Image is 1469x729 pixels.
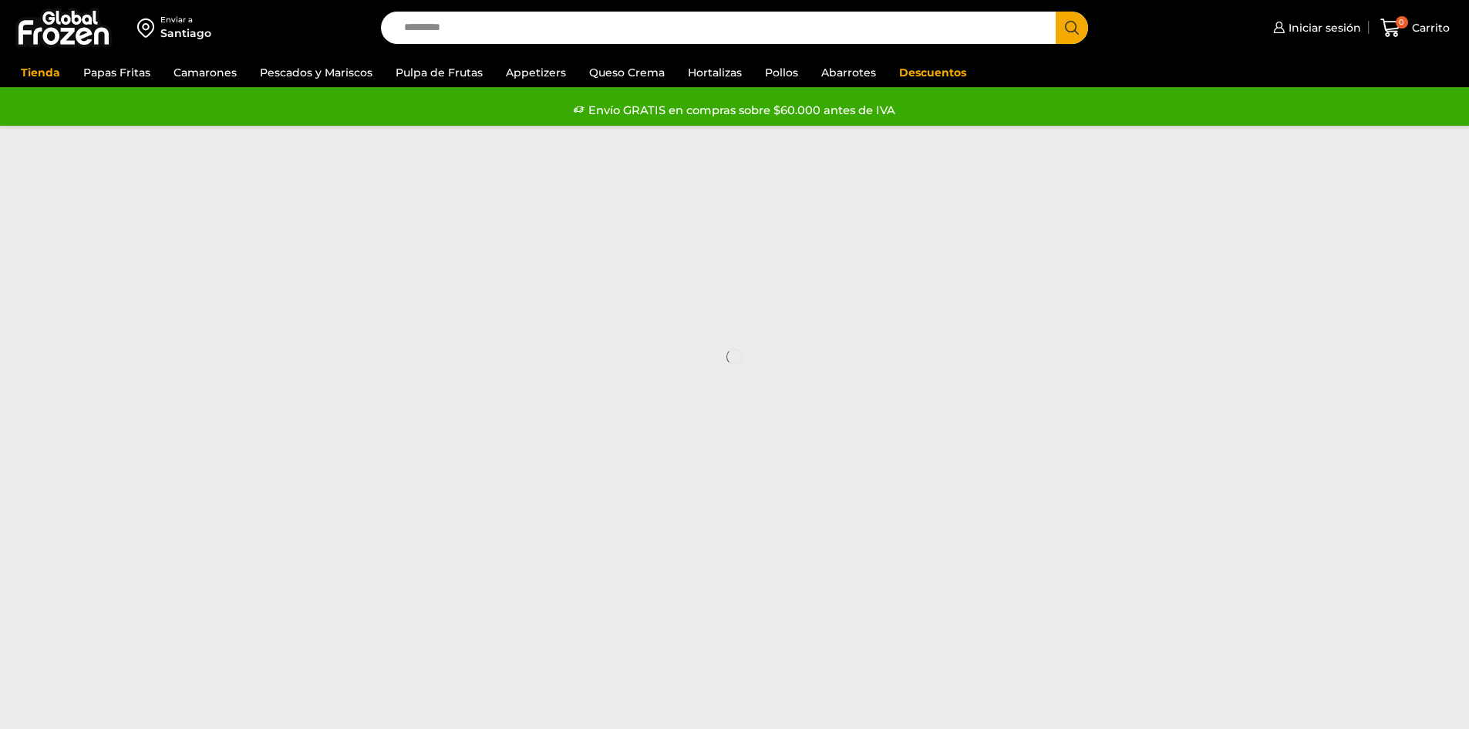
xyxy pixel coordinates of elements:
a: Queso Crema [581,58,672,87]
a: 0 Carrito [1376,10,1454,46]
a: Descuentos [891,58,974,87]
a: Tienda [13,58,68,87]
span: 0 [1396,16,1408,29]
a: Pollos [757,58,806,87]
a: Abarrotes [814,58,884,87]
a: Pescados y Mariscos [252,58,380,87]
img: address-field-icon.svg [137,15,160,41]
a: Appetizers [498,58,574,87]
button: Search button [1056,12,1088,44]
span: Carrito [1408,20,1450,35]
span: Iniciar sesión [1285,20,1361,35]
a: Camarones [166,58,244,87]
div: Santiago [160,25,211,41]
a: Pulpa de Frutas [388,58,490,87]
a: Iniciar sesión [1269,12,1361,43]
div: Enviar a [160,15,211,25]
a: Papas Fritas [76,58,158,87]
a: Hortalizas [680,58,750,87]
